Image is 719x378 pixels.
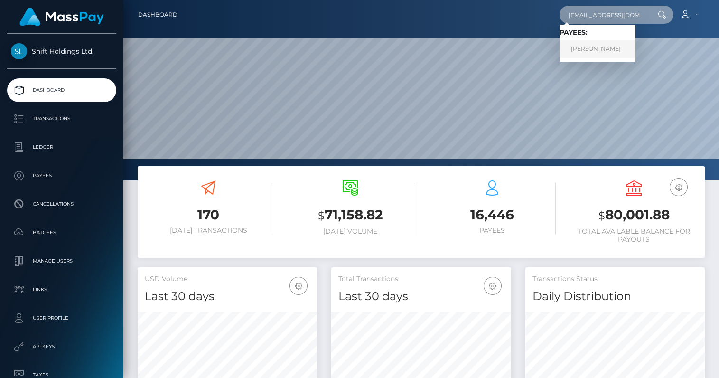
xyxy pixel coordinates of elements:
[7,107,116,131] a: Transactions
[145,274,310,284] h5: USD Volume
[7,164,116,188] a: Payees
[570,227,698,244] h6: Total Available Balance for Payouts
[11,83,112,97] p: Dashboard
[287,206,414,225] h3: 71,158.82
[560,28,635,37] h6: Payees:
[11,254,112,268] p: Manage Users
[11,112,112,126] p: Transactions
[7,306,116,330] a: User Profile
[7,249,116,273] a: Manage Users
[7,135,116,159] a: Ledger
[11,197,112,211] p: Cancellations
[429,206,556,224] h3: 16,446
[7,335,116,359] a: API Keys
[287,227,414,236] h6: [DATE] Volume
[11,283,112,297] p: Links
[19,8,104,26] img: MassPay Logo
[318,209,325,222] small: $
[7,47,116,56] span: Shift Holdings Ltd.
[145,206,272,224] h3: 170
[11,169,112,183] p: Payees
[7,221,116,245] a: Batches
[11,226,112,240] p: Batches
[429,227,556,235] h6: Payees
[138,5,177,25] a: Dashboard
[11,43,27,59] img: Shift Holdings Ltd.
[338,274,504,284] h5: Total Transactions
[560,40,635,58] a: [PERSON_NAME]
[7,278,116,302] a: Links
[338,288,504,305] h4: Last 30 days
[7,192,116,216] a: Cancellations
[598,209,605,222] small: $
[560,6,649,24] input: Search...
[570,206,698,225] h3: 80,001.88
[532,288,698,305] h4: Daily Distribution
[532,274,698,284] h5: Transactions Status
[145,288,310,305] h4: Last 30 days
[145,227,272,235] h6: [DATE] Transactions
[11,311,112,325] p: User Profile
[11,140,112,154] p: Ledger
[7,78,116,102] a: Dashboard
[11,340,112,354] p: API Keys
